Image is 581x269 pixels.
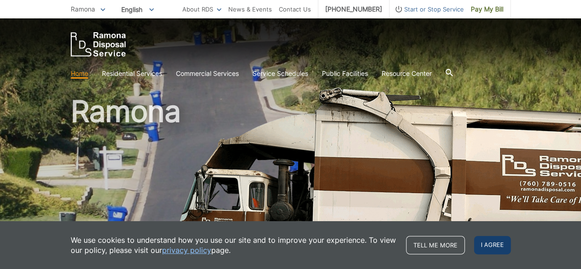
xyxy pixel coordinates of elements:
p: We use cookies to understand how you use our site and to improve your experience. To view our pol... [71,235,397,255]
a: Contact Us [279,4,311,14]
span: Ramona [71,5,95,13]
span: English [114,2,161,17]
a: News & Events [228,4,272,14]
a: Service Schedules [253,69,308,79]
a: Tell me more [406,236,465,254]
a: privacy policy [162,245,211,255]
a: Home [71,69,88,79]
span: Pay My Bill [471,4,503,14]
a: Public Facilities [322,69,368,79]
a: About RDS [182,4,221,14]
a: Residential Services [102,69,162,79]
span: I agree [474,236,511,254]
a: Commercial Services [176,69,239,79]
a: Resource Center [382,69,432,79]
a: EDCD logo. Return to the homepage. [71,32,126,57]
